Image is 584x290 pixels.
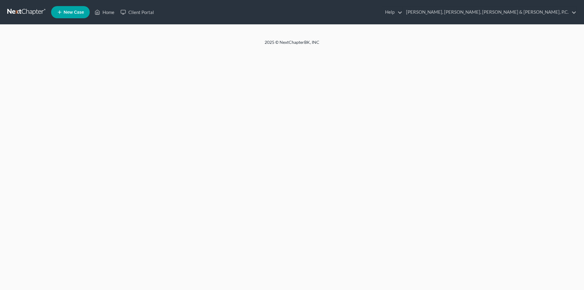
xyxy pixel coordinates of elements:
div: 2025 © NextChapterBK, INC [119,39,465,50]
new-legal-case-button: New Case [51,6,90,18]
a: Client Portal [117,7,157,18]
a: Help [382,7,402,18]
a: Home [92,7,117,18]
a: [PERSON_NAME], [PERSON_NAME], [PERSON_NAME] & [PERSON_NAME], P.C. [403,7,576,18]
